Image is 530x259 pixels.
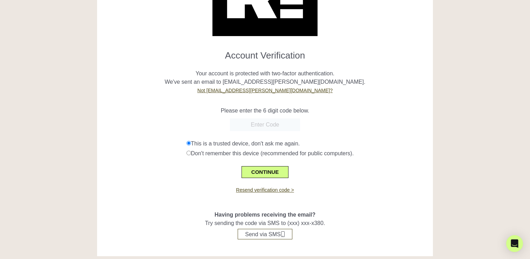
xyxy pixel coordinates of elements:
div: This is a trusted device, don't ask me again. [186,139,428,148]
div: Don't remember this device (recommended for public computers). [186,149,428,158]
p: Your account is protected with two-factor authentication. We've sent an email to [EMAIL_ADDRESS][... [102,61,428,95]
a: Resend verification code > [236,187,294,193]
h1: Account Verification [102,45,428,61]
button: Send via SMS [238,229,292,239]
div: Open Intercom Messenger [506,235,523,252]
a: Not [EMAIL_ADDRESS][PERSON_NAME][DOMAIN_NAME]? [197,88,333,93]
button: CONTINUE [242,166,288,178]
div: Try sending the code via SMS to (xxx) xxx-x380. [102,194,428,239]
input: Enter Code [230,118,300,131]
span: Having problems receiving the email? [215,212,315,218]
p: Please enter the 6 digit code below. [102,107,428,115]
